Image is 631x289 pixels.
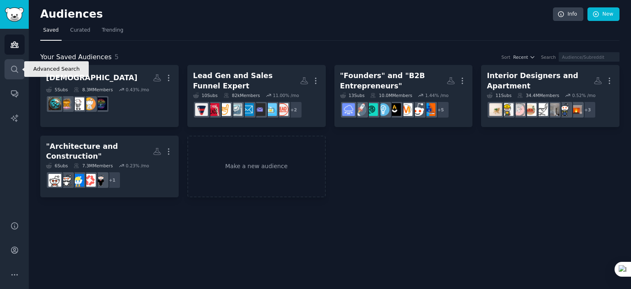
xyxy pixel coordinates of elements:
[40,24,62,41] a: Saved
[334,65,473,127] a: "Founders" and "B2B Entrepreneurs"13Subs10.0MMembers1.44% /mo+5DigitalMarketingHacksalesmarketing...
[241,103,254,116] img: SaaS_Email_Marketing
[587,7,619,21] a: New
[207,103,219,116] img: B2BLeadGenRevolution
[230,103,242,116] img: coldemail
[99,24,126,41] a: Trending
[94,174,107,187] img: careerguidance
[512,103,525,116] img: DesignMyRoom
[502,54,511,60] div: Sort
[370,92,412,98] div: 10.0M Members
[74,87,113,92] div: 8.3M Members
[487,92,511,98] div: 11 Sub s
[558,103,571,116] img: DIY
[411,103,424,116] img: sales
[223,92,260,98] div: 82k Members
[83,174,96,187] img: FutureTechFinds
[253,103,265,116] img: EmailOutreach
[48,174,61,187] img: architecture
[365,103,378,116] img: FoundersHub
[273,92,299,98] div: 11.00 % /mo
[46,73,138,83] div: [DEMOGRAPHIC_DATA]
[46,87,68,92] div: 5 Sub s
[388,103,401,116] img: indianstartups
[501,103,514,116] img: homerenovations
[524,103,537,116] img: interiordecorating
[481,65,619,127] a: Interior Designers and Apartment11Subs34.4MMembers0.52% /mo+3interiordesignideasDIYRemodelmaleliv...
[547,103,560,116] img: Remodel
[94,97,107,110] img: spirituality
[340,71,447,91] div: "Founders" and "B2B Entrepreneurs"
[432,101,449,118] div: + 5
[218,103,231,116] img: ColdEmailAndSales
[354,103,366,116] img: startups
[513,54,528,60] span: Recent
[83,97,96,110] img: Meditation
[342,103,355,116] img: SaaS
[40,52,112,62] span: Your Saved Audiences
[126,87,149,92] div: 0.43 % /mo
[559,52,619,62] input: Audience/Subreddit
[340,92,365,98] div: 13 Sub s
[285,101,302,118] div: + 2
[48,97,61,110] img: hinduism
[193,92,218,98] div: 10 Sub s
[71,97,84,110] img: india
[46,141,153,162] div: "Architecture and Construction"
[377,103,389,116] img: Entrepreneur
[187,136,326,198] a: Make a new audience
[535,103,548,116] img: malelivingspace
[40,136,179,198] a: "Architecture and Construction"6Subs7.3MMembers0.23% /mo+1careerguidanceFutureTechFindsConstructi...
[40,8,553,21] h2: Audiences
[264,103,277,116] img: EmailMarketingMastery
[195,103,208,116] img: salesfunnel
[276,103,288,116] img: LeadGeneration
[40,65,179,127] a: [DEMOGRAPHIC_DATA]5Subs8.3MMembers0.43% /mospiritualityMeditationindiaBuddhismhinduism
[570,103,583,116] img: interiordesignideas
[126,163,149,169] div: 0.23 % /mo
[579,101,596,118] div: + 3
[489,103,502,116] img: FurnitureSourcing
[102,27,123,34] span: Trending
[46,163,68,169] div: 6 Sub s
[74,163,113,169] div: 7.3M Members
[423,103,435,116] img: DigitalMarketingHack
[572,92,596,98] div: 0.52 % /mo
[5,7,24,22] img: GummySearch logo
[517,92,559,98] div: 34.4M Members
[553,7,583,21] a: Info
[104,171,121,189] div: + 1
[70,27,90,34] span: Curated
[67,24,93,41] a: Curated
[187,65,326,127] a: Lead Gen and Sales Funnel Expert10Subs82kMembers11.00% /mo+2LeadGenerationEmailMarketingMasteryEm...
[60,174,73,187] img: Architects
[400,103,412,116] img: marketing
[193,71,300,91] div: Lead Gen and Sales Funnel Expert
[487,71,594,91] div: Interior Designers and Apartment
[71,174,84,187] img: Construction
[60,97,73,110] img: Buddhism
[115,53,119,61] span: 5
[43,27,59,34] span: Saved
[425,92,449,98] div: 1.44 % /mo
[541,54,556,60] div: Search
[513,54,535,60] button: Recent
